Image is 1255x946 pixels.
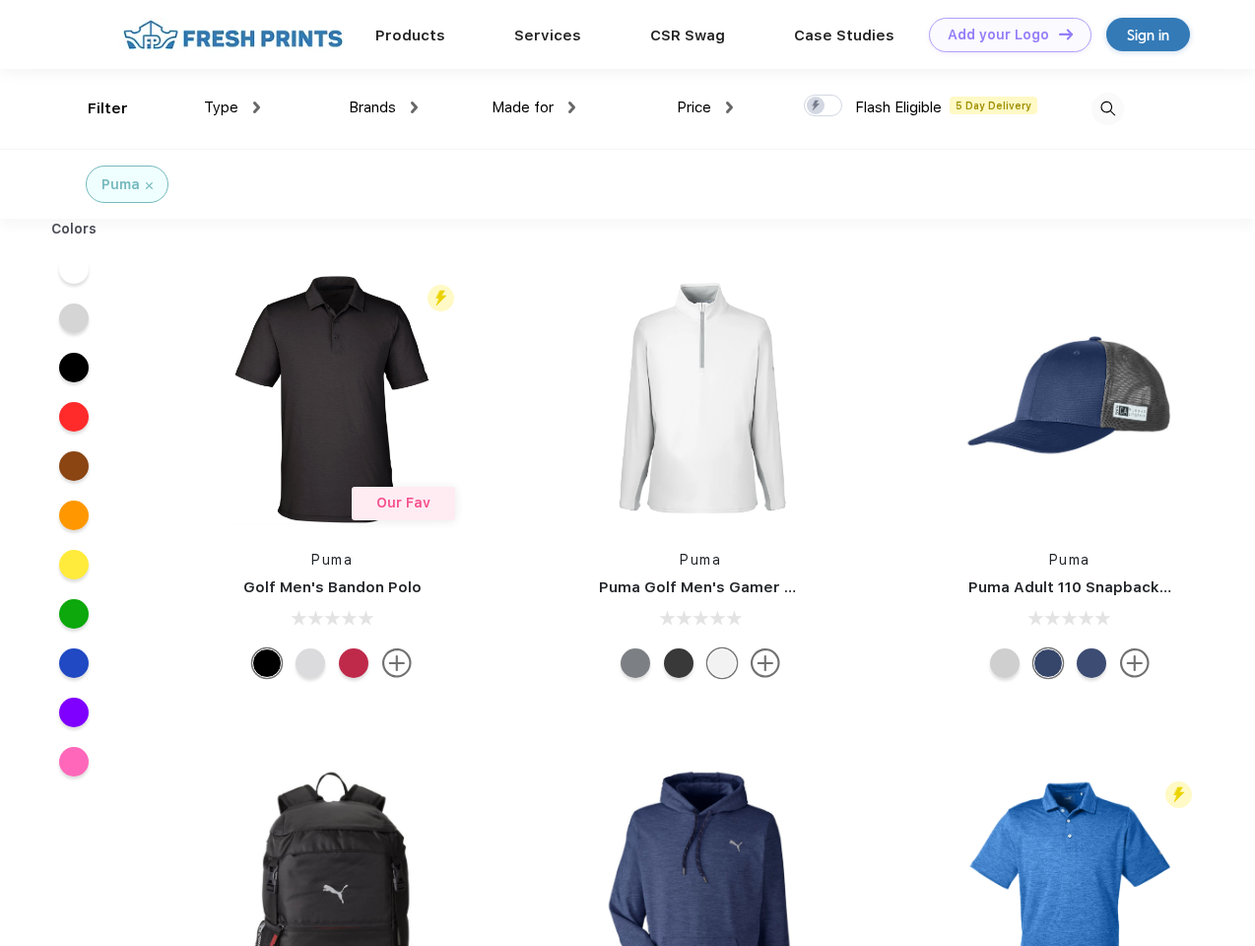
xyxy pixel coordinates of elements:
[1033,648,1063,678] div: Peacoat with Qut Shd
[1049,552,1090,568] a: Puma
[428,285,454,311] img: flash_active_toggle.svg
[296,648,325,678] div: High Rise
[751,648,780,678] img: more.svg
[311,552,353,568] a: Puma
[146,182,153,189] img: filter_cancel.svg
[939,268,1201,530] img: func=resize&h=266
[621,648,650,678] div: Quiet Shade
[204,99,238,116] span: Type
[243,578,422,596] a: Golf Men's Bandon Polo
[201,268,463,530] img: func=resize&h=266
[117,18,349,52] img: fo%20logo%202.webp
[948,27,1049,43] div: Add your Logo
[36,219,112,239] div: Colors
[707,648,737,678] div: Bright White
[950,97,1037,114] span: 5 Day Delivery
[1106,18,1190,51] a: Sign in
[1165,781,1192,808] img: flash_active_toggle.svg
[339,648,368,678] div: Ski Patrol
[1127,24,1169,46] div: Sign in
[680,552,721,568] a: Puma
[88,98,128,120] div: Filter
[349,99,396,116] span: Brands
[599,578,910,596] a: Puma Golf Men's Gamer Golf Quarter-Zip
[376,495,430,510] span: Our Fav
[492,99,554,116] span: Made for
[650,27,725,44] a: CSR Swag
[514,27,581,44] a: Services
[411,101,418,113] img: dropdown.png
[1077,648,1106,678] div: Peacoat Qut Shd
[569,268,831,530] img: func=resize&h=266
[382,648,412,678] img: more.svg
[375,27,445,44] a: Products
[990,648,1020,678] div: Quarry Brt Whit
[664,648,694,678] div: Puma Black
[101,174,140,195] div: Puma
[1091,93,1124,125] img: desktop_search.svg
[568,101,575,113] img: dropdown.png
[726,101,733,113] img: dropdown.png
[677,99,711,116] span: Price
[252,648,282,678] div: Puma Black
[1120,648,1150,678] img: more.svg
[855,99,942,116] span: Flash Eligible
[253,101,260,113] img: dropdown.png
[1059,29,1073,39] img: DT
